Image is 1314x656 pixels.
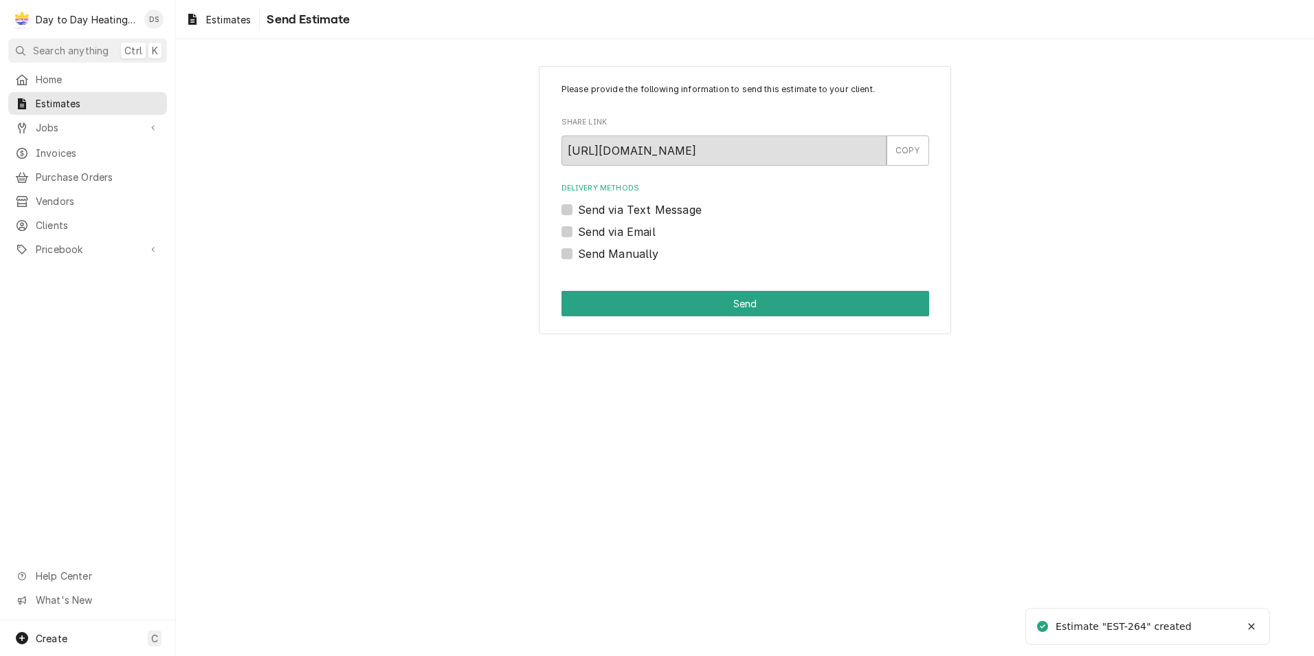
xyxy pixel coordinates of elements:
div: Button Group [561,291,929,316]
span: Create [36,633,67,644]
span: Jobs [36,120,140,135]
a: Go to Pricebook [8,238,167,261]
div: D [12,10,32,29]
a: Clients [8,214,167,237]
a: Vendors [8,190,167,212]
span: What's New [36,593,159,607]
span: Search anything [33,43,109,58]
div: Estimate Send [539,66,951,334]
span: Invoices [36,146,160,160]
a: Estimates [8,92,167,115]
span: Estimates [206,12,251,27]
div: Day to Day Heating and Cooling's Avatar [12,10,32,29]
span: Vendors [36,194,160,208]
div: DS [144,10,164,29]
span: C [151,631,158,646]
a: Purchase Orders [8,166,167,188]
span: Send Estimate [263,10,350,29]
span: Pricebook [36,242,140,256]
span: Ctrl [124,43,142,58]
span: Estimates [36,96,160,111]
div: Day to Day Heating and Cooling [36,12,137,27]
div: David Silvestre's Avatar [144,10,164,29]
a: Go to Jobs [8,116,167,139]
label: Send via Text Message [578,201,702,218]
button: COPY [887,135,929,166]
button: Send [561,291,929,316]
p: Please provide the following information to send this estimate to your client. [561,83,929,96]
a: Home [8,68,167,91]
span: Help Center [36,569,159,583]
label: Send via Email [578,223,656,240]
a: Estimates [180,8,256,31]
label: Delivery Methods [561,183,929,194]
span: Clients [36,218,160,232]
label: Share Link [561,117,929,128]
span: Home [36,72,160,87]
div: Estimate Send Form [561,83,929,262]
div: Share Link [561,117,929,166]
div: Delivery Methods [561,183,929,262]
button: Search anythingCtrlK [8,39,167,63]
a: Go to Help Center [8,565,167,587]
div: Estimate "EST-264" created [1056,620,1194,634]
div: Button Group Row [561,291,929,316]
span: K [152,43,158,58]
label: Send Manually [578,245,659,262]
a: Invoices [8,142,167,164]
span: Purchase Orders [36,170,160,184]
a: Go to What's New [8,589,167,611]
